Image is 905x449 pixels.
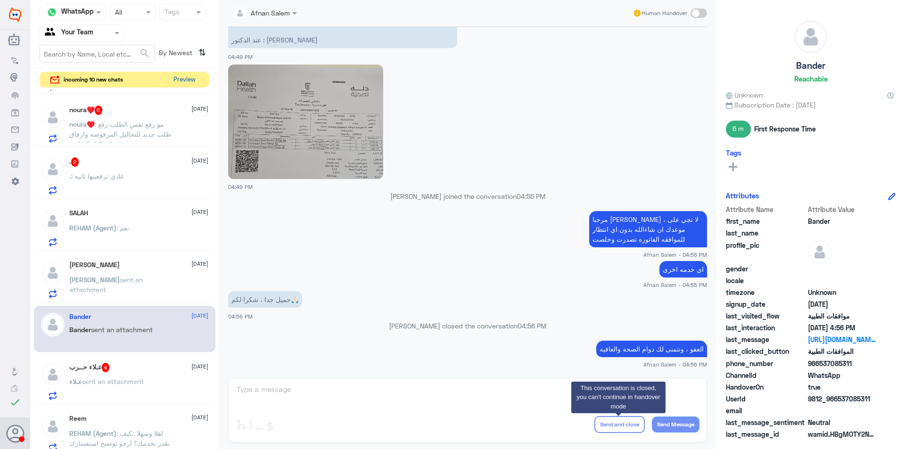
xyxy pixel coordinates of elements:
span: . [69,172,71,180]
span: profile_pic [726,240,806,262]
span: Human Handover [642,9,687,17]
span: [DATE] [191,362,208,371]
button: Send Message [652,416,699,433]
span: [PERSON_NAME] [69,276,120,284]
span: 6 m [726,121,751,138]
span: 2 [71,157,79,167]
span: عـلاء [69,377,82,385]
span: 966537085311 [808,359,876,368]
span: null [808,264,876,274]
p: 6/10/2025, 4:55 PM [659,261,707,278]
h5: عـلاء حــرب [69,363,110,372]
span: sent an attachment [82,377,144,385]
p: [PERSON_NAME] closed the conversation [228,321,707,331]
span: [DATE] [191,208,208,216]
span: 2025-09-21T14:56:09.046Z [808,299,876,309]
h5: SALAH [69,209,88,217]
span: 0 [808,417,876,427]
img: defaultAdmin.png [795,21,827,53]
span: last_clicked_button [726,346,806,356]
span: timezone [726,287,806,297]
img: defaultAdmin.png [808,240,831,264]
span: REHAM (Agent) [69,224,116,232]
p: 6/10/2025, 4:56 PM [596,341,707,357]
span: last_message_id [726,429,806,439]
span: UserId [726,394,806,404]
span: الموافقات الطبية [808,346,876,356]
span: Afnan Salem - 04:56 PM [643,360,707,368]
h5: Reem [69,415,87,423]
span: موافقات الطبية [808,311,876,321]
img: defaultAdmin.png [41,261,65,285]
img: 1169030211945819.jpg [228,65,383,179]
span: Unknown [808,287,876,297]
span: 9812_966537085311 [808,394,876,404]
span: 04:56 PM [518,322,546,330]
span: Unknown [726,90,763,100]
h5: Lana Shekhany [69,261,120,269]
button: search [139,46,150,61]
span: Afnan Salem - 04:55 PM [643,251,707,259]
span: first_name [726,216,806,226]
div: Tags [163,7,180,19]
span: gender [726,264,806,274]
span: last_visited_flow [726,311,806,321]
img: Widebot Logo [9,7,21,22]
span: 04:49 PM [228,184,253,190]
i: ⇅ [198,45,206,60]
span: Bander [808,216,876,226]
span: Bander [69,326,91,334]
span: [DATE] [191,413,208,422]
span: [DATE] [191,156,208,165]
button: Send and close [594,416,645,433]
span: null [808,276,876,286]
span: 4 [102,363,110,372]
img: defaultAdmin.png [41,157,65,181]
h5: noura♥️ [69,106,103,115]
span: : مو رفع نفس الطلب رفع طلب جديد للتحاليل المرفوضه وارفاق نتيجة التحاليل السابقه [69,120,171,148]
span: email [726,406,806,416]
i: check [9,397,21,408]
span: last_name [726,228,806,238]
span: Afnan Salem - 04:55 PM [643,281,707,289]
span: Subscription Date : [DATE] [726,100,896,110]
span: incoming 10 new chats [64,75,123,84]
button: Avatar [6,425,24,442]
span: last_message [726,335,806,344]
span: [DATE] [191,311,208,320]
span: noura♥️ [69,120,95,128]
span: search [139,48,150,59]
span: signup_date [726,299,806,309]
img: yourTeam.svg [45,26,59,40]
h6: Reachable [794,74,828,83]
span: 2 [808,370,876,380]
span: First Response Time [754,124,816,134]
span: ChannelId [726,370,806,380]
span: 04:55 PM [517,192,545,200]
span: : نعم [116,224,129,232]
span: 2025-10-06T13:56:14.6531395Z [808,323,876,333]
h6: Tags [726,148,741,157]
input: Search by Name, Local etc… [40,45,155,62]
span: sent an attachment [91,326,153,334]
span: null [808,406,876,416]
img: defaultAdmin.png [41,363,65,386]
button: Preview [169,72,199,88]
span: REHAM (Agent) [69,429,116,437]
h5: Bander [69,313,91,321]
img: defaultAdmin.png [41,106,65,129]
span: last_interaction [726,323,806,333]
span: [DATE] [191,260,208,268]
img: defaultAdmin.png [41,209,65,233]
img: whatsapp.png [45,5,59,19]
span: last_message_sentiment [726,417,806,427]
span: Attribute Value [808,204,876,214]
span: 04:49 PM [228,54,253,60]
span: true [808,382,876,392]
a: [URL][DOMAIN_NAME] [808,335,876,344]
span: phone_number [726,359,806,368]
span: : عادي ترفعينها ثانيه [71,172,124,180]
span: [DATE] [191,105,208,113]
h5: Bander [796,60,825,71]
img: defaultAdmin.png [41,415,65,438]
